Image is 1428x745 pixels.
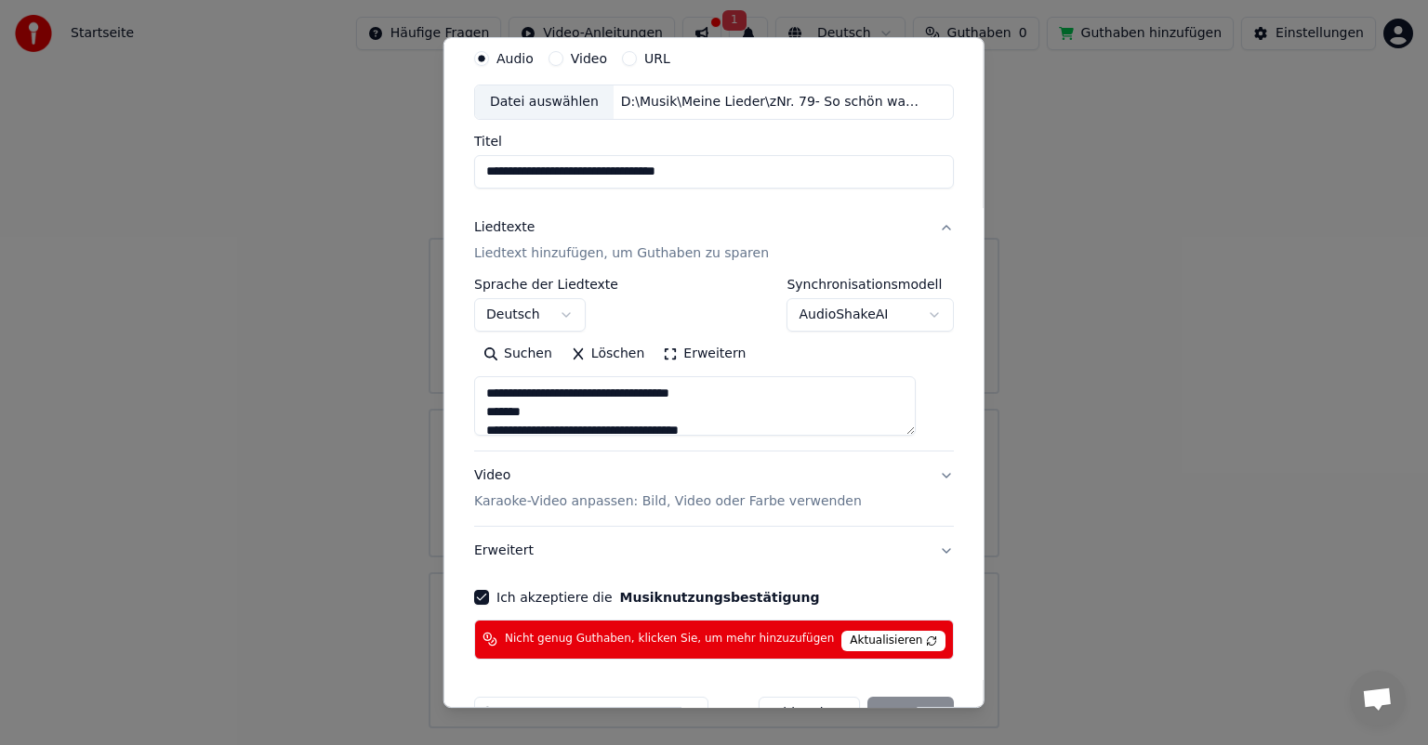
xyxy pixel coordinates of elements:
p: Liedtext hinzufügen, um Guthaben zu sparen [474,244,769,263]
span: Nicht genug Guthaben, klicken Sie, um mehr hinzuzufügen [505,632,834,647]
label: Sprache der Liedtexte [474,278,618,291]
button: Suchen [474,339,562,369]
div: Liedtexte [474,218,535,237]
span: Dies wird 4 Guthaben verbrauchen [505,706,700,721]
button: Löschen [562,339,654,369]
label: URL [644,52,670,65]
span: Aktualisieren [841,631,945,651]
label: Video [571,52,607,65]
div: Datei auswählen [475,85,614,119]
p: Karaoke-Video anpassen: Bild, Video oder Farbe verwenden [474,492,862,511]
div: LiedtexteLiedtext hinzufügen, um Guthaben zu sparen [474,278,954,451]
label: Titel [474,135,954,148]
button: LiedtexteLiedtext hinzufügen, um Guthaben zu sparen [474,203,954,278]
button: VideoKaraoke-Video anpassen: Bild, Video oder Farbe verwenden [474,451,954,526]
label: Ich akzeptiere die [496,591,819,604]
label: Audio [496,52,534,65]
div: Video [474,466,862,511]
button: Erweitern [654,339,755,369]
button: Erweitert [474,527,954,575]
div: D:\Musik\Meine Lieder\zNr. 79- So schön war die Zeit - FreddyQuinn\[PERSON_NAME] - So Schön War D... [614,93,930,111]
button: Ich akzeptiere die [619,591,819,604]
label: Synchronisationsmodell [787,278,954,291]
button: Abbrechen [758,697,859,730]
